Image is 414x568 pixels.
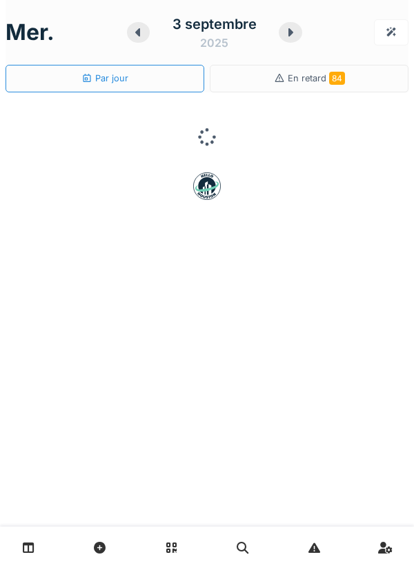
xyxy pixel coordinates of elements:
[200,34,228,51] div: 2025
[6,19,55,45] h1: mer.
[288,73,345,83] span: En retard
[81,72,128,85] div: Par jour
[329,72,345,85] span: 84
[193,172,221,200] img: badge-BVDL4wpA.svg
[172,14,257,34] div: 3 septembre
